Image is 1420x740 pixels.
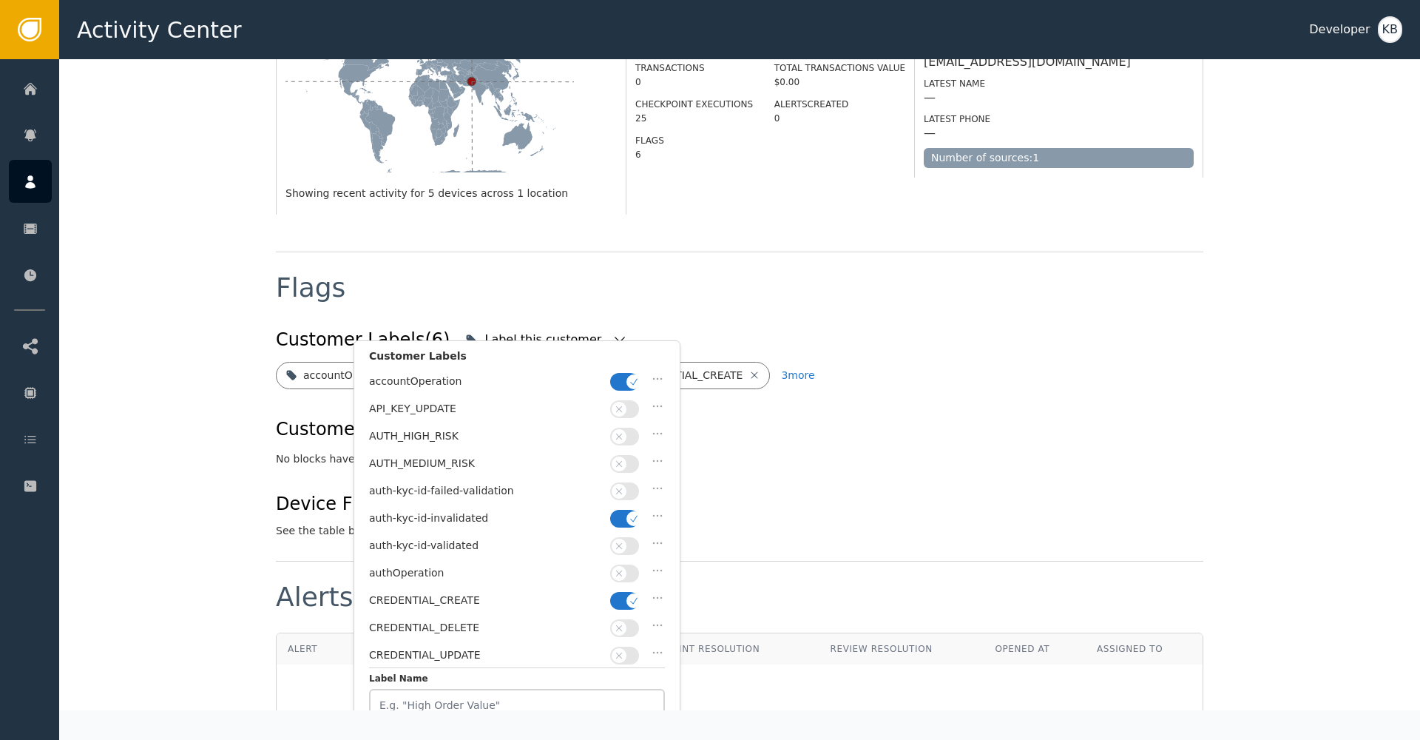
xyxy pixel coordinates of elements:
div: 6 [635,148,753,161]
div: accountOperation [369,374,603,389]
div: 0 [635,75,753,89]
div: authOperation [369,565,603,581]
div: Device Flags (1) [276,491,674,517]
input: E.g. "High Order Value" [369,689,665,721]
th: Review Resolution [819,633,984,665]
th: Checkpoint Resolution [622,633,819,665]
div: See the table below for details on device flags associated with this customer [276,523,674,539]
label: Checkpoint Executions [635,99,753,110]
div: [EMAIL_ADDRESS][DOMAIN_NAME] [924,55,1131,70]
th: Status [345,633,422,665]
div: Alerts (0) [276,584,399,610]
div: No blocks have been applied to this customer [276,451,1203,467]
button: 3more [781,362,814,389]
label: Total Transactions Value [774,63,905,73]
div: CREDENTIAL_DELETE [369,620,603,636]
div: Latest Name [924,77,1194,90]
div: — [924,126,936,141]
div: CREDENTIAL_CREATE [632,368,743,383]
label: Alerts Created [774,99,849,110]
div: $0.00 [774,75,905,89]
div: Customer Labels [369,349,665,371]
div: API_KEY_UPDATE [369,401,603,417]
div: auth-kyc-id-invalidated [369,511,603,526]
div: auth-kyc-id-validated [369,538,603,554]
div: Customer Blocks (0) [276,416,450,443]
div: AUTH_MEDIUM_RISK [369,456,603,471]
div: — [924,90,936,105]
div: auth-kyc-id-failed-validation [369,483,603,499]
div: Developer [1309,21,1370,38]
label: Label Name [369,672,665,689]
label: Flags [635,135,664,146]
div: Flags [276,275,345,301]
div: accountOperation [303,368,396,383]
div: Showing recent activity for 5 devices across 1 location [285,186,617,201]
span: Activity Center [77,13,242,47]
div: Number of sources: 1 [924,148,1194,168]
button: Label this customer [461,323,631,356]
th: Opened At [984,633,1086,665]
div: CREDENTIAL_CREATE [369,593,603,608]
div: CREDENTIAL_UPDATE [369,647,603,663]
th: Alert [277,633,345,665]
th: Assigned To [1086,633,1203,665]
div: 25 [635,112,753,125]
div: Customer Labels (6) [276,326,450,353]
div: 0 [774,112,905,125]
button: KB [1378,16,1402,43]
div: Label this customer [484,331,605,349]
div: Latest Phone [924,112,1194,126]
div: AUTH_HIGH_RISK [369,428,603,444]
label: Transactions [635,63,705,73]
